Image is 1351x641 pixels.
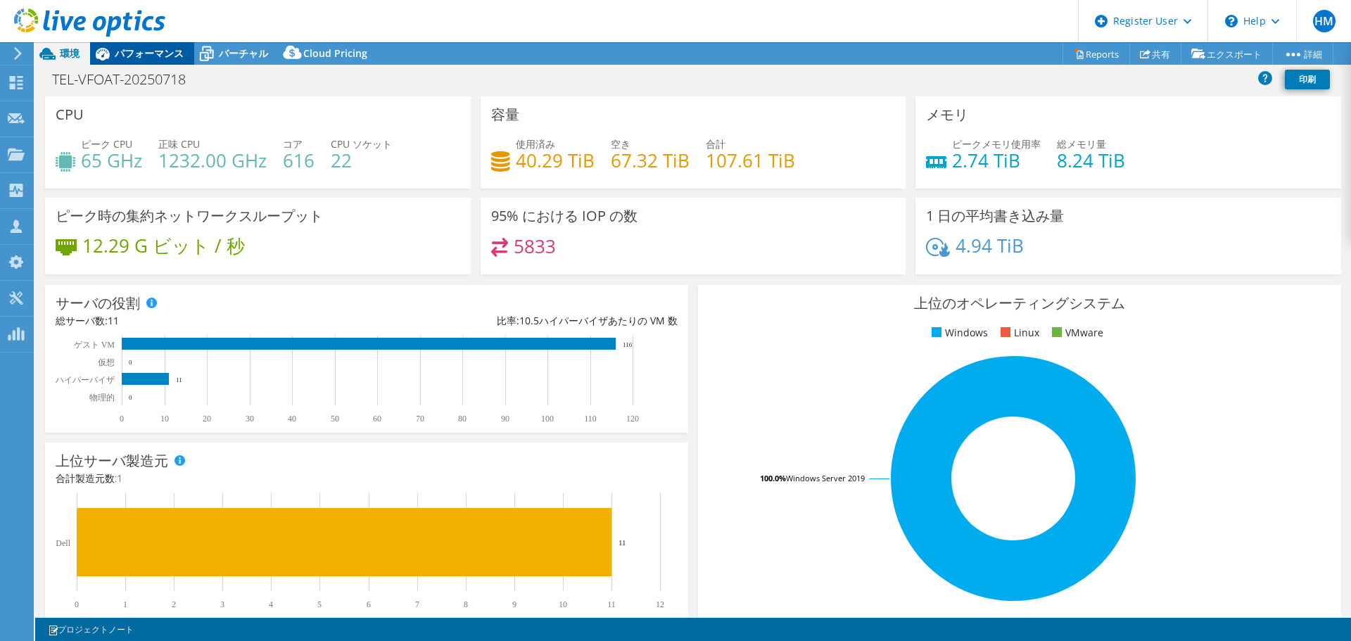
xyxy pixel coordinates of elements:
[55,375,115,385] text: ハイパーバイザ
[56,208,323,224] h3: ピーク時の集約ネットワークスループット
[117,471,122,485] span: 1
[46,72,208,87] h1: TEL-VFOAT-20250718
[129,359,132,366] text: 0
[516,137,555,151] span: 使用済み
[331,153,392,168] h4: 22
[706,153,795,168] h4: 107.61 TiB
[246,414,254,424] text: 30
[709,296,1331,311] h3: 上位のオペレーティングシステム
[760,473,786,483] tspan: 100.0%
[519,314,539,327] span: 10.5
[928,325,988,341] li: Windows
[56,453,168,469] h3: 上位サーバ製造元
[172,599,176,609] text: 2
[926,107,968,122] h3: メモリ
[623,341,633,348] text: 116
[416,414,424,424] text: 70
[458,414,467,424] text: 80
[160,414,169,424] text: 10
[108,314,119,327] span: 11
[464,599,468,609] text: 8
[75,599,79,609] text: 0
[129,394,132,401] text: 0
[373,414,381,424] text: 60
[81,137,132,151] span: ピーク CPU
[1181,43,1273,65] a: エクスポート
[158,153,267,168] h4: 1232.00 GHz
[491,107,519,122] h3: 容量
[97,357,115,367] text: 仮想
[512,599,516,609] text: 9
[1313,10,1336,32] span: HM
[303,46,367,60] span: Cloud Pricing
[611,137,630,151] span: 空き
[56,313,367,329] div: 総サーバ数:
[288,414,296,424] text: 40
[1057,137,1106,151] span: 総メモリ量
[1129,43,1181,65] a: 共有
[269,599,273,609] text: 4
[56,107,84,122] h3: CPU
[1225,15,1238,27] svg: \n
[367,313,678,329] div: 比率: ハイパーバイザあたりの VM 数
[367,599,371,609] text: 6
[952,137,1041,151] span: ピークメモリ使用率
[415,599,419,609] text: 7
[559,599,567,609] text: 10
[956,238,1024,253] h4: 4.94 TiB
[56,538,70,548] text: Dell
[219,46,268,60] span: バーチャル
[203,414,211,424] text: 20
[176,376,182,383] text: 11
[1057,153,1125,168] h4: 8.24 TiB
[1048,325,1103,341] li: VMware
[74,340,115,350] text: ゲスト VM
[997,325,1039,341] li: Linux
[607,599,616,609] text: 11
[1272,43,1333,65] a: 詳細
[115,46,184,60] span: パフォーマンス
[514,239,556,254] h4: 5833
[56,471,678,486] h4: 合計製造元数:
[81,153,142,168] h4: 65 GHz
[1063,43,1130,65] a: Reports
[584,414,597,424] text: 110
[952,153,1041,168] h4: 2.74 TiB
[626,414,639,424] text: 120
[541,414,554,424] text: 100
[656,599,664,609] text: 12
[120,414,124,424] text: 0
[82,238,245,253] h4: 12.29 G ビット / 秒
[60,46,80,60] span: 環境
[706,137,725,151] span: 合計
[123,599,127,609] text: 1
[317,599,322,609] text: 5
[1285,70,1330,89] a: 印刷
[926,208,1064,224] h3: 1 日の平均書き込み量
[786,473,865,483] tspan: Windows Server 2019
[331,414,339,424] text: 50
[283,137,303,151] span: コア
[38,621,144,638] a: プロジェクトノート
[220,599,224,609] text: 3
[501,414,509,424] text: 90
[89,393,115,402] text: 物理的
[283,153,315,168] h4: 616
[56,296,140,311] h3: サーバの役割
[516,153,595,168] h4: 40.29 TiB
[619,538,626,547] text: 11
[491,208,638,224] h3: 95% における IOP の数
[611,153,690,168] h4: 67.32 TiB
[158,137,200,151] span: 正味 CPU
[331,137,392,151] span: CPU ソケット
